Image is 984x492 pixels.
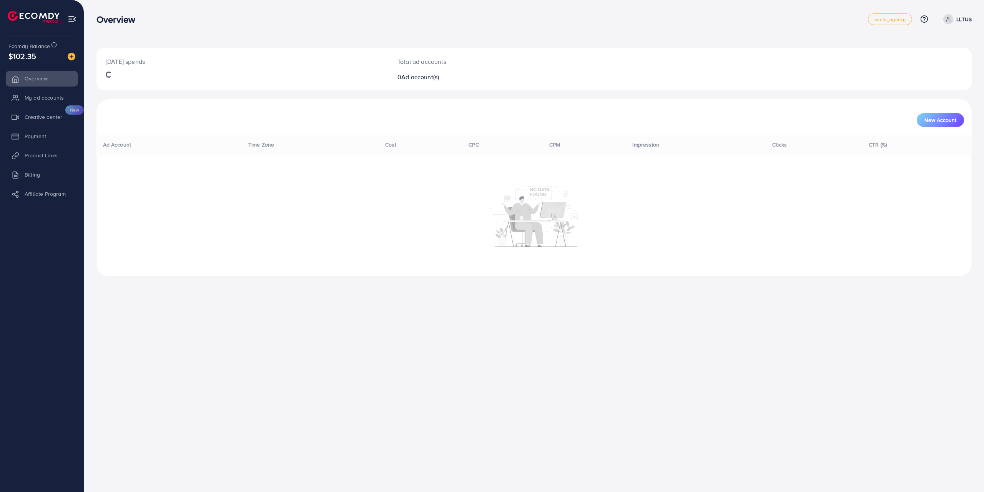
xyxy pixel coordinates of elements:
a: white_agency [868,13,912,25]
p: LLTUS [956,15,972,24]
span: Ecomdy Balance [8,42,50,50]
span: New Account [924,117,956,123]
span: white_agency [874,17,906,22]
button: New Account [917,113,964,127]
h3: Overview [96,14,141,25]
a: LLTUS [940,14,972,24]
img: menu [68,15,76,23]
h2: 0 [397,73,598,81]
img: logo [8,11,60,23]
span: $102.35 [8,50,36,62]
p: [DATE] spends [106,57,379,66]
span: Ad account(s) [401,73,439,81]
img: image [68,53,75,60]
p: Total ad accounts [397,57,598,66]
